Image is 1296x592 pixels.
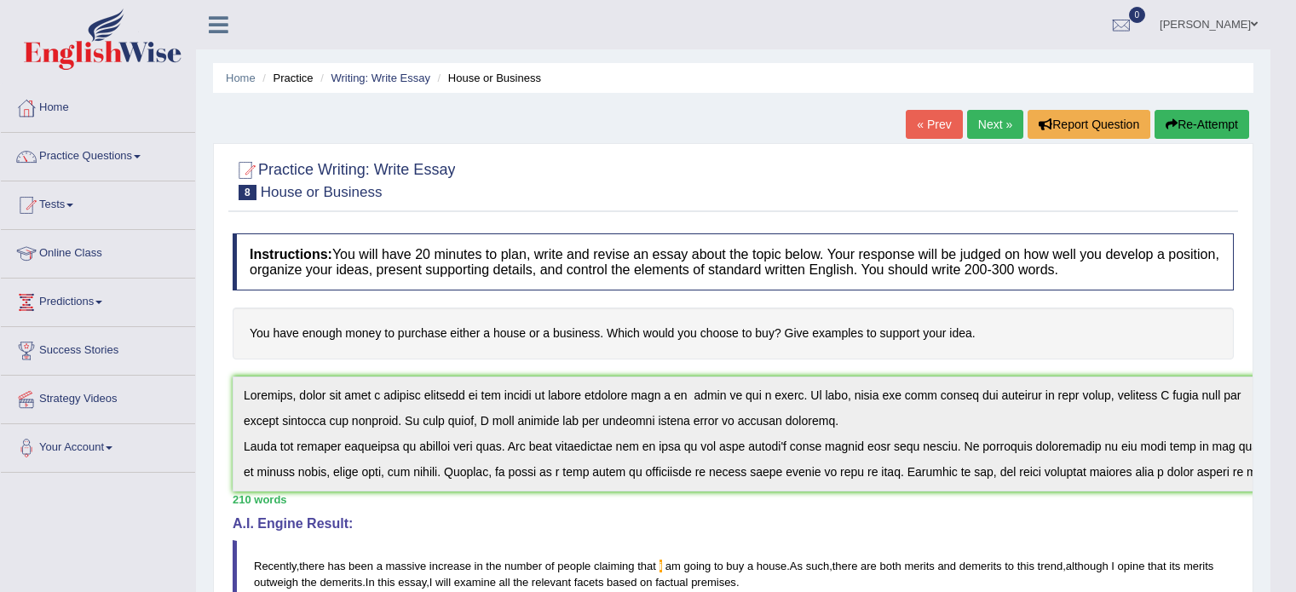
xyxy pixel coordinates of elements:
[967,110,1023,139] a: Next »
[1038,560,1063,572] span: trend
[226,72,256,84] a: Home
[366,576,375,589] span: In
[655,576,688,589] span: factual
[429,560,471,572] span: increase
[904,560,934,572] span: merits
[1,230,195,273] a: Online Class
[1,376,195,418] a: Strategy Videos
[1155,110,1249,139] button: Re-Attempt
[1066,560,1109,572] span: although
[726,560,744,572] span: buy
[757,560,786,572] span: house
[683,560,711,572] span: going
[434,70,541,86] li: House or Business
[637,560,656,572] span: that
[747,560,753,572] span: a
[233,233,1234,290] h4: You will have 20 minutes to plan, write and revise an essay about the topic below. Your response ...
[714,560,723,572] span: to
[1129,7,1146,23] span: 0
[545,560,555,572] span: of
[1028,110,1150,139] button: Report Question
[258,70,313,86] li: Practice
[1,327,195,370] a: Success Stories
[377,576,395,589] span: this
[348,560,373,572] span: been
[499,576,510,589] span: all
[261,184,383,200] small: House or Business
[386,560,427,572] span: massive
[233,491,1234,508] div: 210 words
[328,560,346,572] span: has
[1,181,195,224] a: Tests
[233,516,1234,532] h4: A.I. Engine Result:
[906,110,962,139] a: « Prev
[879,560,901,572] span: both
[532,576,571,589] span: relevant
[1148,560,1166,572] span: that
[1169,560,1180,572] span: its
[486,560,501,572] span: the
[1,424,195,467] a: Your Account
[239,185,256,200] span: 8
[320,576,362,589] span: demerits
[1017,560,1034,572] span: this
[475,560,483,572] span: in
[557,560,590,572] span: people
[504,560,542,572] span: number
[594,560,635,572] span: claiming
[250,247,332,262] b: Instructions:
[331,72,430,84] a: Writing: Write Essay
[861,560,877,572] span: are
[1005,560,1014,572] span: to
[790,560,803,572] span: As
[299,560,325,572] span: there
[254,560,297,572] span: Recently
[254,576,298,589] span: outweigh
[640,576,652,589] span: on
[1,84,195,127] a: Home
[937,560,956,572] span: and
[959,560,1002,572] span: demerits
[1111,560,1115,572] span: I
[1118,560,1145,572] span: opine
[691,576,736,589] span: premises
[435,576,451,589] span: will
[832,560,858,572] span: there
[574,576,604,589] span: facets
[513,576,528,589] span: the
[607,576,636,589] span: based
[233,158,455,200] h2: Practice Writing: Write Essay
[233,307,1234,359] h4: You have enough money to purchase either a house or a business. Which would you choose to buy? Gi...
[660,560,663,572] span: The personal pronoun “I” should be uppercase. (did you mean: I)
[1,279,195,321] a: Predictions
[681,560,684,572] span: Possible typo: you repeated a whitespace (did you mean: )
[806,560,829,572] span: such
[665,560,681,572] span: am
[302,576,317,589] span: the
[454,576,496,589] span: examine
[398,576,426,589] span: essay
[429,576,433,589] span: I
[1184,560,1213,572] span: merits
[377,560,383,572] span: a
[1,133,195,175] a: Practice Questions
